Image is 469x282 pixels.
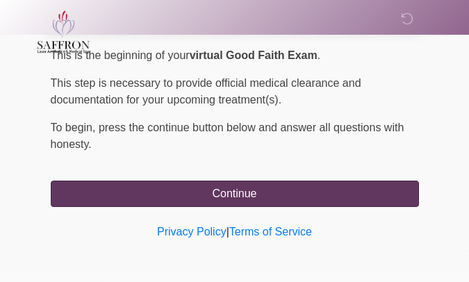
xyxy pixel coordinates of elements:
[229,226,312,238] a: Terms of Service
[51,122,404,150] span: press the continue button below and answer all questions with honesty.
[227,226,229,238] a: |
[51,122,99,133] span: To begin,
[37,10,91,53] img: Saffron Laser Aesthetics and Medical Spa Logo
[51,181,419,207] button: Continue
[157,226,227,238] a: Privacy Policy
[51,77,361,106] span: This step is necessary to provide official medical clearance and documentation for your upcoming ...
